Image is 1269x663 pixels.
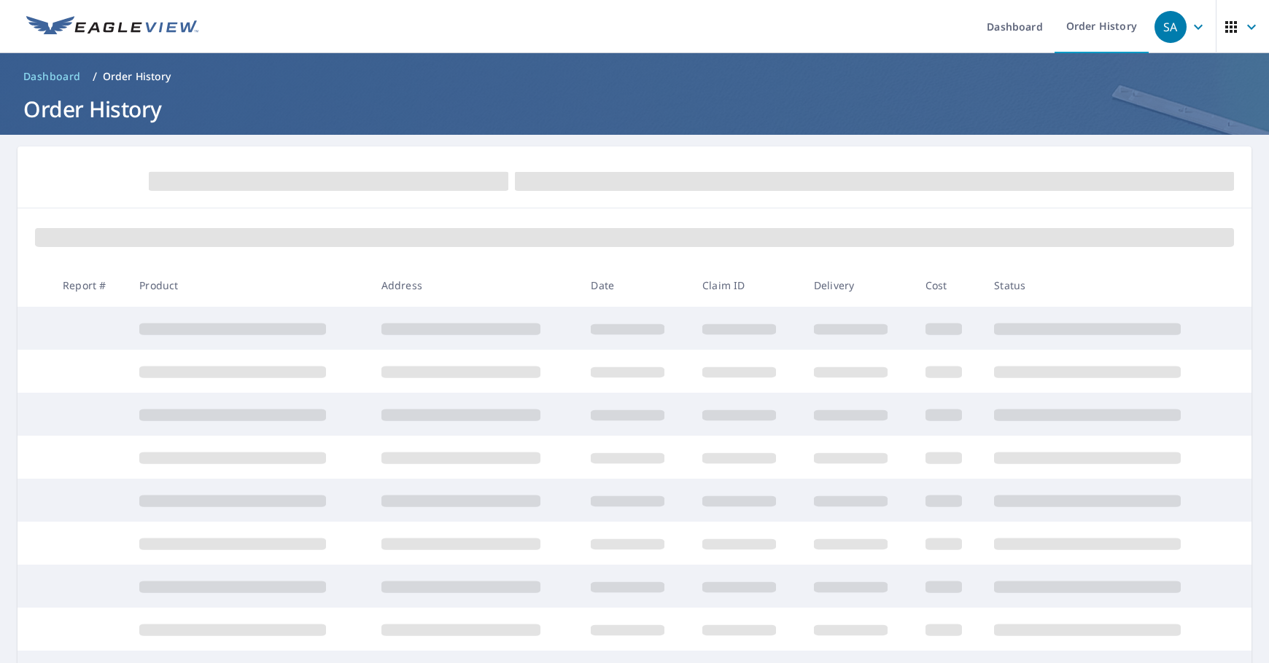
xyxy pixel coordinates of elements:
th: Product [128,264,370,307]
th: Report # [51,264,128,307]
nav: breadcrumb [18,65,1251,88]
th: Address [370,264,580,307]
p: Order History [103,69,171,84]
th: Date [579,264,691,307]
th: Cost [914,264,983,307]
div: SA [1154,11,1187,43]
a: Dashboard [18,65,87,88]
li: / [93,68,97,85]
h1: Order History [18,94,1251,124]
th: Delivery [802,264,914,307]
img: EV Logo [26,16,198,38]
th: Claim ID [691,264,802,307]
th: Status [982,264,1225,307]
span: Dashboard [23,69,81,84]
